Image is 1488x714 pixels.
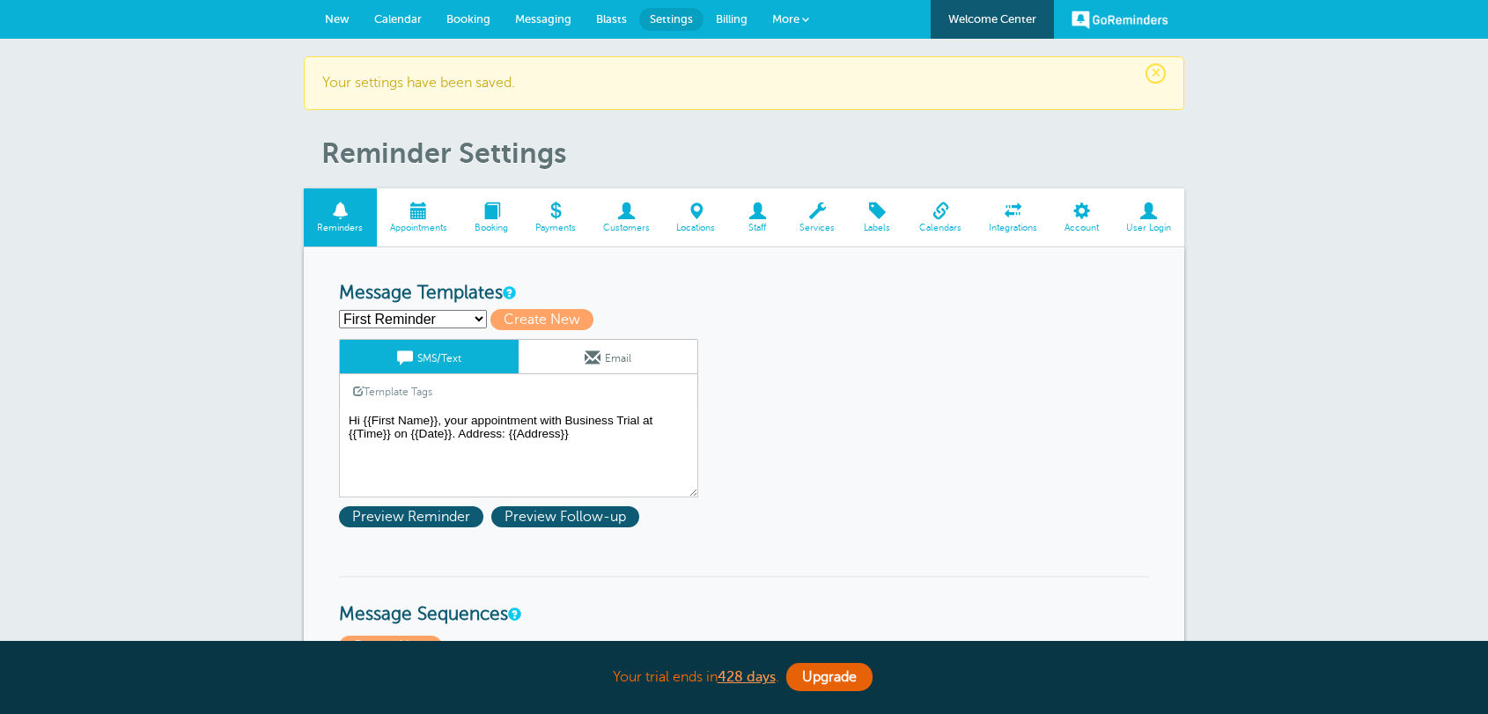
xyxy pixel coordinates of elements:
a: Calendars [906,188,976,247]
span: Customers [598,223,654,233]
span: Booking [470,223,513,233]
a: Services [786,188,849,247]
a: Preview Reminder [339,509,491,525]
a: Email [519,340,697,373]
span: Blasts [596,12,627,26]
span: Create New [490,309,593,330]
textarea: Hi {{First Name}}, your appointment with Business Trial at {{Time}} on {{Date}}. Address: {{Addre... [339,409,698,497]
span: Preview Follow-up [491,506,639,527]
a: Upgrade [786,663,873,691]
a: SMS/Text [340,340,519,373]
a: Integrations [976,188,1051,247]
span: Calendar [374,12,422,26]
h3: Message Sequences [339,576,1149,626]
span: Locations [672,223,720,233]
a: Locations [663,188,729,247]
span: User Login [1121,223,1175,233]
span: Booking [446,12,490,26]
a: Booking [461,188,522,247]
a: Customers [589,188,663,247]
span: Reminders [313,223,368,233]
span: × [1145,63,1166,84]
span: Account [1059,223,1103,233]
span: Services [795,223,840,233]
span: Settings [650,12,693,26]
h1: Reminder Settings [321,136,1184,170]
a: Create New [339,638,446,654]
span: Messaging [515,12,571,26]
span: Integrations [984,223,1042,233]
a: Payments [521,188,589,247]
span: Billing [716,12,748,26]
a: Preview Follow-up [491,509,644,525]
a: Settings [639,8,703,31]
span: Payments [530,223,580,233]
a: Appointments [377,188,461,247]
a: Account [1050,188,1112,247]
span: More [772,12,799,26]
div: Your trial ends in . [304,659,1184,696]
p: Your settings have been saved. [322,75,1166,92]
a: Message Sequences allow you to setup multiple reminder schedules that can use different Message T... [508,608,519,620]
a: User Login [1112,188,1184,247]
a: 428 days [718,669,776,685]
span: Create New [339,636,442,657]
a: Create New [490,312,601,328]
span: Calendars [915,223,967,233]
span: Preview Reminder [339,506,483,527]
span: Labels [858,223,897,233]
a: Staff [729,188,786,247]
a: Labels [849,188,906,247]
a: Template Tags [340,374,446,409]
h3: Message Templates [339,283,1149,305]
span: Appointments [386,223,453,233]
span: Staff [738,223,777,233]
span: New [325,12,350,26]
